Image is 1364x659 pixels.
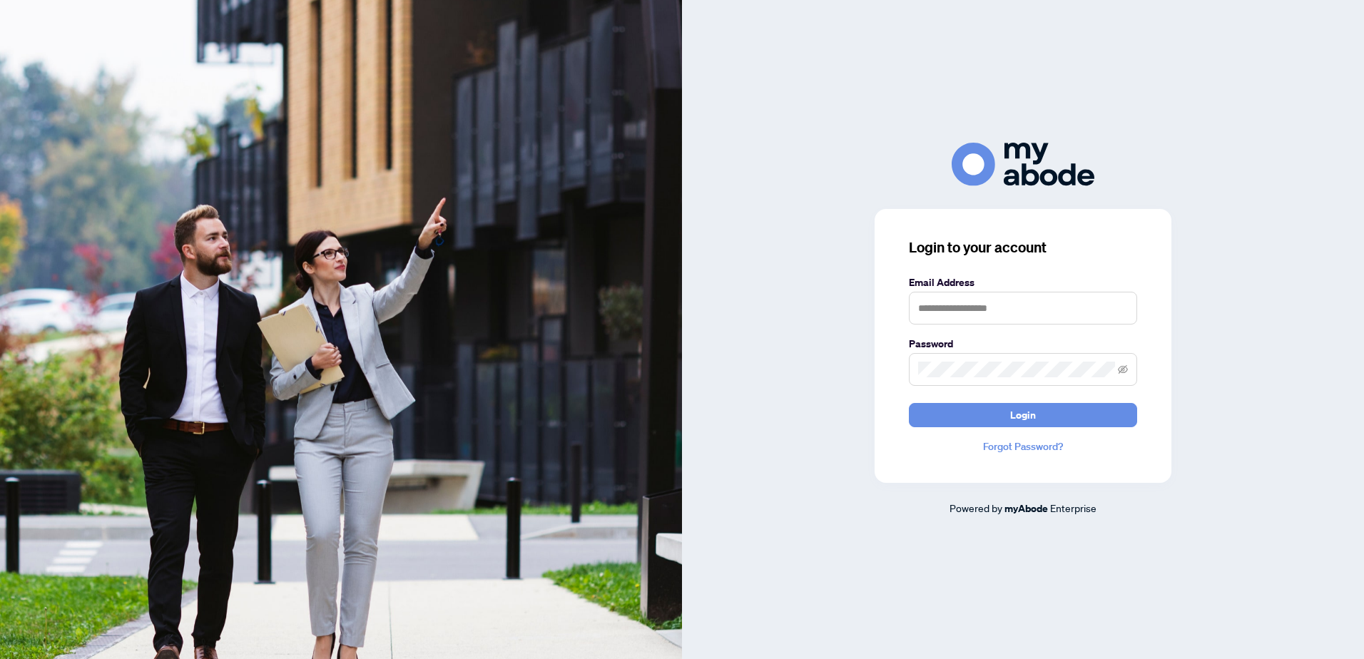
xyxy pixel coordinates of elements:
h3: Login to your account [909,237,1137,257]
span: Login [1010,404,1036,426]
label: Password [909,336,1137,352]
span: Enterprise [1050,501,1096,514]
a: myAbode [1004,501,1048,516]
label: Email Address [909,275,1137,290]
span: eye-invisible [1118,364,1128,374]
span: Powered by [950,501,1002,514]
button: Login [909,403,1137,427]
a: Forgot Password? [909,439,1137,454]
img: ma-logo [952,143,1094,186]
